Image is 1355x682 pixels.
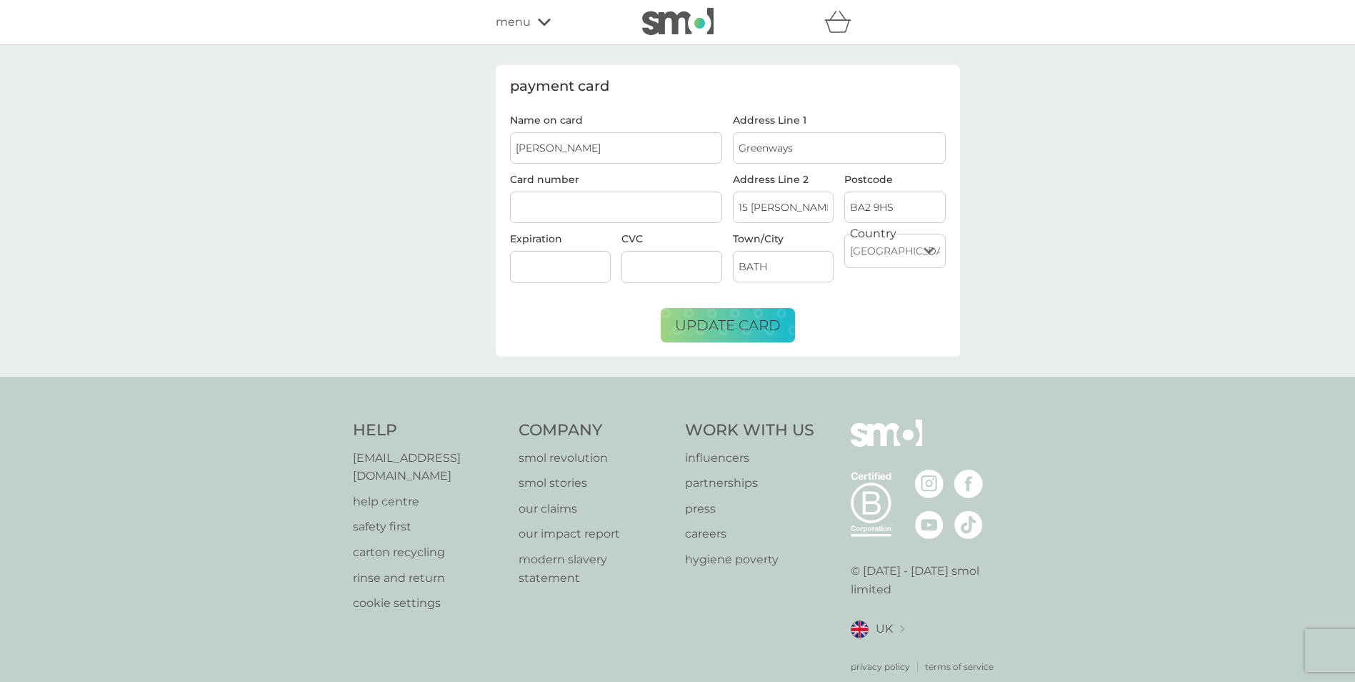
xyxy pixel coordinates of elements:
[954,510,983,539] img: visit the smol Tiktok page
[851,621,869,638] img: UK flag
[519,474,671,493] a: smol stories
[621,232,643,245] label: CVC
[642,8,714,35] img: smol
[519,525,671,543] a: our impact report
[519,449,671,468] a: smol revolution
[516,202,717,214] iframe: Secure card number input frame
[915,510,944,539] img: visit the smol Youtube page
[510,232,562,245] label: Expiration
[851,562,1003,598] p: © [DATE] - [DATE] smol limited
[733,174,834,184] label: Address Line 2
[954,470,983,498] img: visit the smol Facebook page
[824,8,860,36] div: basket
[844,174,945,184] label: Postcode
[353,449,505,485] a: [EMAIL_ADDRESS][DOMAIN_NAME]
[685,550,814,569] a: hygiene poverty
[851,660,910,673] a: privacy policy
[685,500,814,518] a: press
[900,626,904,633] img: select a new location
[519,420,671,442] h4: Company
[915,470,944,498] img: visit the smol Instagram page
[685,474,814,493] a: partnerships
[685,525,814,543] a: careers
[353,493,505,511] a: help centre
[685,420,814,442] h4: Work With Us
[733,234,834,244] label: Town/City
[353,569,505,588] a: rinse and return
[353,543,505,562] a: carton recycling
[353,518,505,536] a: safety first
[353,420,505,442] h4: Help
[627,261,716,273] iframe: Secure CVC input frame
[733,115,946,125] label: Address Line 1
[516,261,605,273] iframe: Secure expiration date input frame
[925,660,994,673] a: terms of service
[510,173,579,186] label: Card number
[876,620,893,638] span: UK
[353,594,505,613] a: cookie settings
[850,224,896,243] label: Country
[510,115,723,125] label: Name on card
[851,420,922,468] img: smol
[675,317,781,334] span: update card
[510,79,946,94] div: payment card
[496,13,531,31] span: menu
[685,449,814,468] a: influencers
[661,308,795,342] button: update card
[519,550,671,587] a: modern slavery statement
[519,500,671,518] a: our claims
